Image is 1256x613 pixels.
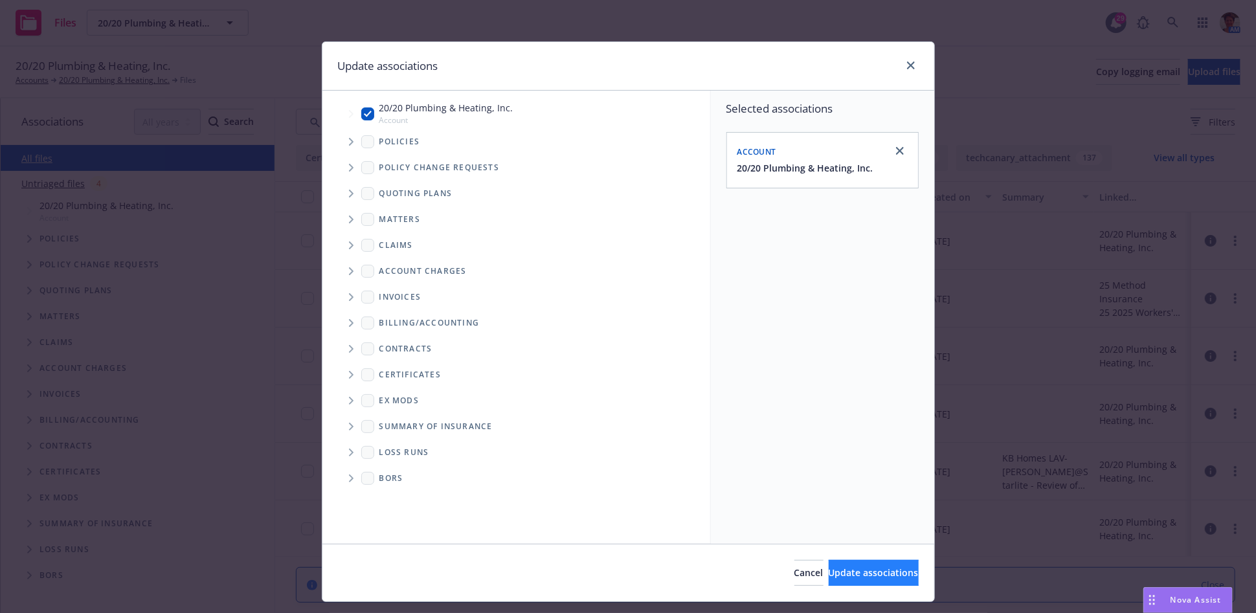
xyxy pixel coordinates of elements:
[379,267,467,275] span: Account charges
[322,98,710,309] div: Tree Example
[892,143,908,159] a: close
[379,101,513,115] span: 20/20 Plumbing & Heating, Inc.
[794,560,824,586] button: Cancel
[903,58,919,73] a: close
[322,310,710,491] div: Folder Tree Example
[1143,587,1233,613] button: Nova Assist
[379,371,441,379] span: Certificates
[379,138,420,146] span: Policies
[379,449,429,456] span: Loss Runs
[379,423,493,430] span: Summary of insurance
[338,58,438,74] h1: Update associations
[379,190,453,197] span: Quoting plans
[379,474,403,482] span: BORs
[794,566,824,579] span: Cancel
[379,164,499,172] span: Policy change requests
[379,319,480,327] span: Billing/Accounting
[1171,594,1222,605] span: Nova Assist
[379,293,421,301] span: Invoices
[379,397,419,405] span: Ex Mods
[379,345,432,353] span: Contracts
[737,146,776,157] span: Account
[379,115,513,126] span: Account
[737,161,873,175] button: 20/20 Plumbing & Heating, Inc.
[726,101,919,117] span: Selected associations
[829,560,919,586] button: Update associations
[829,566,919,579] span: Update associations
[1144,588,1160,612] div: Drag to move
[379,216,420,223] span: Matters
[379,241,413,249] span: Claims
